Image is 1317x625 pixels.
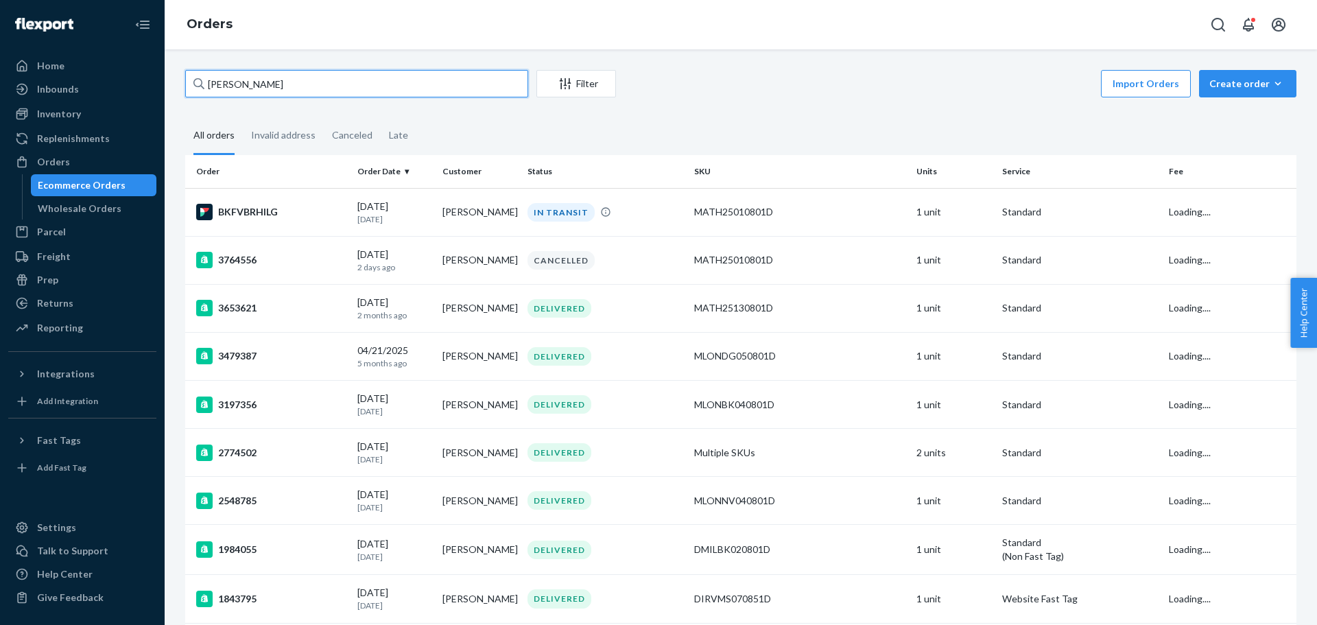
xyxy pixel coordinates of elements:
[31,198,157,220] a: Wholesale Orders
[437,332,522,380] td: [PERSON_NAME]
[357,200,431,225] div: [DATE]
[38,202,121,215] div: Wholesale Orders
[196,204,346,220] div: BKFVBRHILG
[185,155,352,188] th: Order
[527,347,591,366] div: DELIVERED
[1163,155,1296,188] th: Fee
[31,174,157,196] a: Ecommerce Orders
[1235,11,1262,38] button: Open notifications
[37,296,73,310] div: Returns
[442,165,517,177] div: Customer
[1205,11,1232,38] button: Open Search Box
[8,457,156,479] a: Add Fast Tag
[8,540,156,562] a: Talk to Support
[176,5,244,45] ol: breadcrumbs
[37,107,81,121] div: Inventory
[527,395,591,414] div: DELIVERED
[527,251,595,270] div: CANCELLED
[1002,398,1158,412] p: Standard
[911,381,996,429] td: 1 unit
[8,517,156,539] a: Settings
[357,344,431,369] div: 04/21/2025
[357,488,431,513] div: [DATE]
[37,544,108,558] div: Talk to Support
[37,591,104,604] div: Give Feedback
[437,381,522,429] td: [PERSON_NAME]
[357,405,431,417] p: [DATE]
[1209,77,1286,91] div: Create order
[536,70,616,97] button: Filter
[357,213,431,225] p: [DATE]
[38,178,126,192] div: Ecommerce Orders
[689,429,911,477] td: Multiple SKUs
[196,348,346,364] div: 3479387
[357,392,431,417] div: [DATE]
[1290,278,1317,348] button: Help Center
[185,70,528,97] input: Search orders
[911,429,996,477] td: 2 units
[527,443,591,462] div: DELIVERED
[1163,236,1296,284] td: Loading....
[527,589,591,608] div: DELIVERED
[8,221,156,243] a: Parcel
[694,253,905,267] div: MATH25010801D
[389,117,408,153] div: Late
[527,203,595,222] div: IN TRANSIT
[437,525,522,575] td: [PERSON_NAME]
[37,367,95,381] div: Integrations
[694,494,905,508] div: MLONNV040801D
[8,55,156,77] a: Home
[8,128,156,150] a: Replenishments
[196,300,346,316] div: 3653621
[1265,11,1292,38] button: Open account menu
[537,77,615,91] div: Filter
[37,273,58,287] div: Prep
[1002,446,1158,460] p: Standard
[187,16,233,32] a: Orders
[8,390,156,412] a: Add Integration
[8,429,156,451] button: Fast Tags
[332,117,372,153] div: Canceled
[437,236,522,284] td: [PERSON_NAME]
[357,600,431,611] p: [DATE]
[911,477,996,525] td: 1 unit
[37,521,76,534] div: Settings
[37,434,81,447] div: Fast Tags
[196,397,346,413] div: 3197356
[8,563,156,585] a: Help Center
[196,493,346,509] div: 2548785
[694,349,905,363] div: MLONDG050801D
[196,591,346,607] div: 1843795
[1163,284,1296,332] td: Loading....
[1002,536,1158,550] p: Standard
[694,543,905,556] div: DMILBK020801D
[689,155,911,188] th: SKU
[193,117,235,155] div: All orders
[1199,70,1296,97] button: Create order
[8,269,156,291] a: Prep
[694,205,905,219] div: MATH25010801D
[997,155,1163,188] th: Service
[37,462,86,473] div: Add Fast Tag
[357,248,431,273] div: [DATE]
[1002,550,1158,563] div: (Non Fast Tag)
[357,440,431,465] div: [DATE]
[8,587,156,609] button: Give Feedback
[8,292,156,314] a: Returns
[37,155,70,169] div: Orders
[1002,592,1158,606] p: Website Fast Tag
[1163,381,1296,429] td: Loading....
[1002,349,1158,363] p: Standard
[37,395,98,407] div: Add Integration
[8,103,156,125] a: Inventory
[527,299,591,318] div: DELIVERED
[37,250,71,263] div: Freight
[911,525,996,575] td: 1 unit
[437,284,522,332] td: [PERSON_NAME]
[37,321,83,335] div: Reporting
[911,284,996,332] td: 1 unit
[357,551,431,563] p: [DATE]
[8,151,156,173] a: Orders
[1163,575,1296,623] td: Loading....
[527,541,591,559] div: DELIVERED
